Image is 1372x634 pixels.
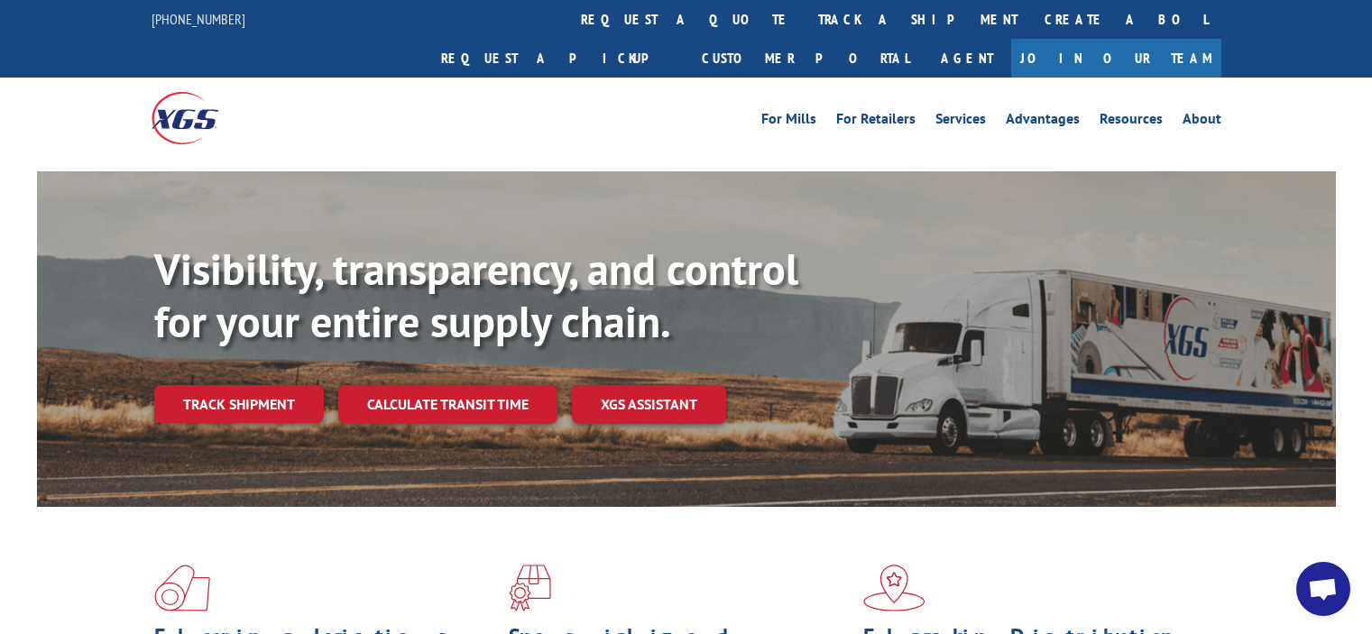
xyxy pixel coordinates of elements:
a: Join Our Team [1011,39,1221,78]
a: Agent [923,39,1011,78]
a: Open chat [1296,562,1350,616]
b: Visibility, transparency, and control for your entire supply chain. [154,241,798,349]
a: XGS ASSISTANT [572,385,726,424]
a: Track shipment [154,385,324,423]
a: [PHONE_NUMBER] [152,10,245,28]
a: Customer Portal [688,39,923,78]
img: xgs-icon-flagship-distribution-model-red [863,565,925,611]
a: Services [935,112,986,132]
a: For Retailers [836,112,916,132]
a: Resources [1100,112,1163,132]
a: Advantages [1006,112,1080,132]
a: Calculate transit time [338,385,557,424]
a: For Mills [761,112,816,132]
img: xgs-icon-total-supply-chain-intelligence-red [154,565,210,611]
a: About [1183,112,1221,132]
img: xgs-icon-focused-on-flooring-red [509,565,551,611]
a: Request a pickup [428,39,688,78]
